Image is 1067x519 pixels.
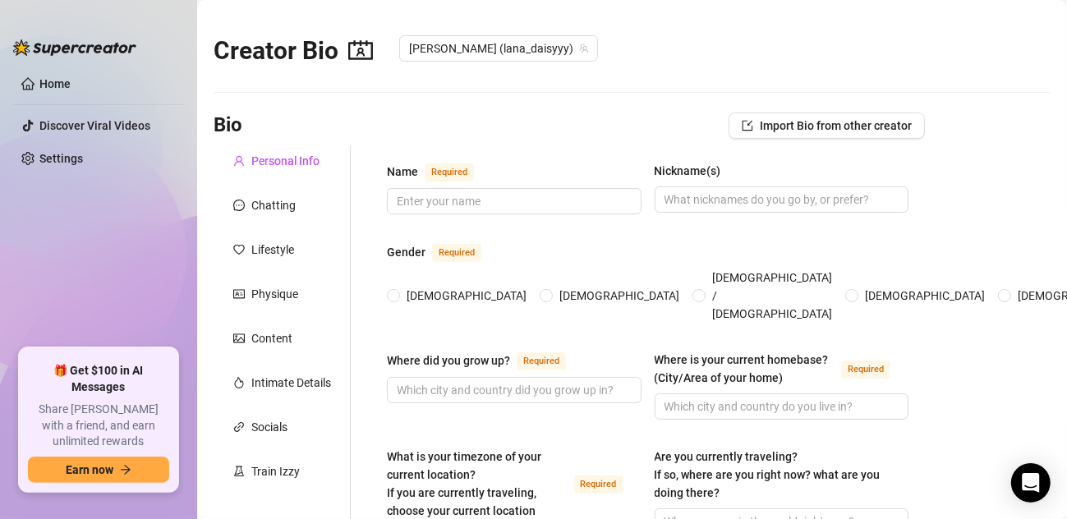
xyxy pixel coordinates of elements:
[28,402,169,450] span: Share [PERSON_NAME] with a friend, and earn unlimited rewards
[665,191,896,209] input: Nickname(s)
[409,36,588,61] span: Lana (lana_daisyyy)
[553,287,686,305] span: [DEMOGRAPHIC_DATA]
[387,242,499,262] label: Gender
[655,162,733,180] label: Nickname(s)
[387,243,425,261] div: Gender
[432,244,481,262] span: Required
[574,475,623,494] span: Required
[665,397,896,416] input: Where is your current homebase? (City/Area of your home)
[1011,463,1051,503] div: Open Intercom Messenger
[655,351,835,387] div: Where is your current homebase? (City/Area of your home)
[397,381,628,399] input: Where did you grow up?
[233,288,245,300] span: idcard
[760,119,912,132] span: Import Bio from other creator
[251,285,298,303] div: Physique
[841,361,890,379] span: Required
[251,418,287,436] div: Socials
[39,119,150,132] a: Discover Viral Videos
[233,421,245,433] span: link
[214,113,242,139] h3: Bio
[579,44,589,53] span: team
[858,287,991,305] span: [DEMOGRAPHIC_DATA]
[348,38,373,62] span: contacts
[251,152,320,170] div: Personal Info
[233,377,245,388] span: fire
[251,462,300,480] div: Train Izzy
[387,351,584,370] label: Where did you grow up?
[517,352,566,370] span: Required
[387,351,510,370] div: Where did you grow up?
[397,192,628,210] input: Name
[39,152,83,165] a: Settings
[742,120,753,131] span: import
[233,466,245,477] span: experiment
[729,113,925,139] button: Import Bio from other creator
[251,329,292,347] div: Content
[655,162,721,180] div: Nickname(s)
[233,244,245,255] span: heart
[233,155,245,167] span: user
[655,450,881,499] span: Are you currently traveling? If so, where are you right now? what are you doing there?
[251,374,331,392] div: Intimate Details
[425,163,474,181] span: Required
[66,463,113,476] span: Earn now
[233,200,245,211] span: message
[387,163,418,181] div: Name
[120,464,131,475] span: arrow-right
[13,39,136,56] img: logo-BBDzfeDw.svg
[706,269,839,323] span: [DEMOGRAPHIC_DATA] / [DEMOGRAPHIC_DATA]
[387,162,492,181] label: Name
[387,450,541,517] span: What is your timezone of your current location? If you are currently traveling, choose your curre...
[28,457,169,483] button: Earn nowarrow-right
[39,77,71,90] a: Home
[655,351,909,387] label: Where is your current homebase? (City/Area of your home)
[251,241,294,259] div: Lifestyle
[233,333,245,344] span: picture
[28,363,169,395] span: 🎁 Get $100 in AI Messages
[400,287,533,305] span: [DEMOGRAPHIC_DATA]
[214,35,373,67] h2: Creator Bio
[251,196,296,214] div: Chatting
